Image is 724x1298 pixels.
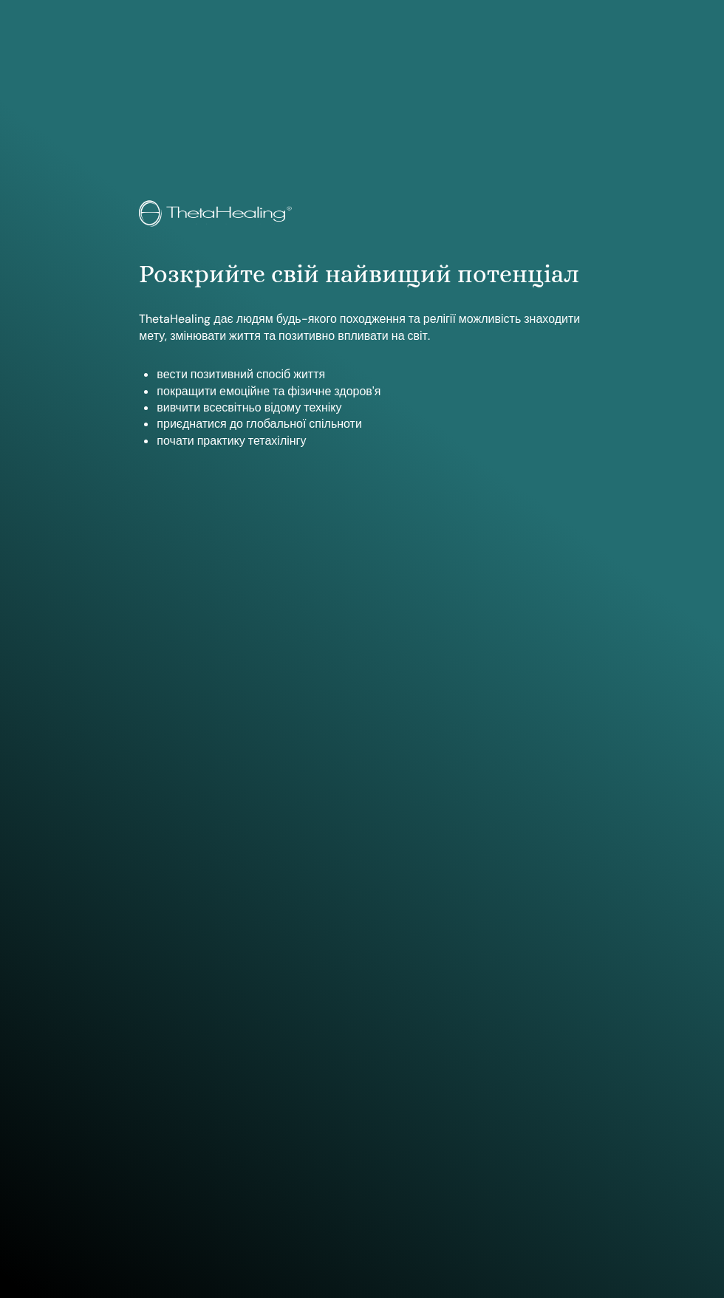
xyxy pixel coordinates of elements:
[139,311,584,344] p: ThetaHealing дає людям будь-якого походження та релігії можливість знаходити мету, змінювати житт...
[157,433,584,449] li: почати практику тетахілінгу
[157,366,584,383] li: вести позитивний спосіб життя
[157,383,584,400] li: покращити емоційне та фізичне здоров'я
[157,400,584,416] li: вивчити всесвітньо відому техніку
[157,416,584,432] li: приєднатися до глобальної спільноти
[139,259,584,290] h1: Розкрийте свій найвищий потенціал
